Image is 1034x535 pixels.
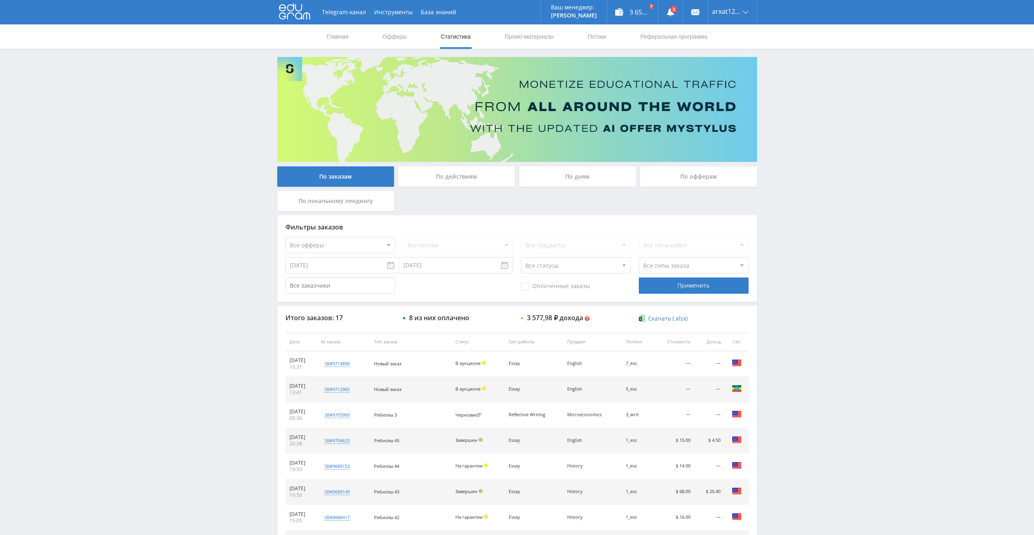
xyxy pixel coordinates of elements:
[277,57,757,162] img: Banner
[440,24,472,49] a: Статистика
[521,282,590,290] span: Оплаченные заказы
[285,277,395,294] input: Все заказчики
[551,12,597,19] p: [PERSON_NAME]
[285,223,749,231] div: Фильтры заказов
[640,24,708,49] a: Реферальная программа
[326,24,349,49] a: Главная
[277,166,394,187] div: По заказам
[587,24,607,49] a: Потоки
[639,277,749,294] div: Применить
[519,166,636,187] div: По дням
[712,8,740,15] span: arxat1268
[382,24,408,49] a: Офферы
[398,166,515,187] div: По действиям
[551,4,597,11] p: Ваш менеджер:
[640,166,757,187] div: По офферам
[277,191,394,211] div: По локальному лендингу
[504,24,554,49] a: Промо-материалы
